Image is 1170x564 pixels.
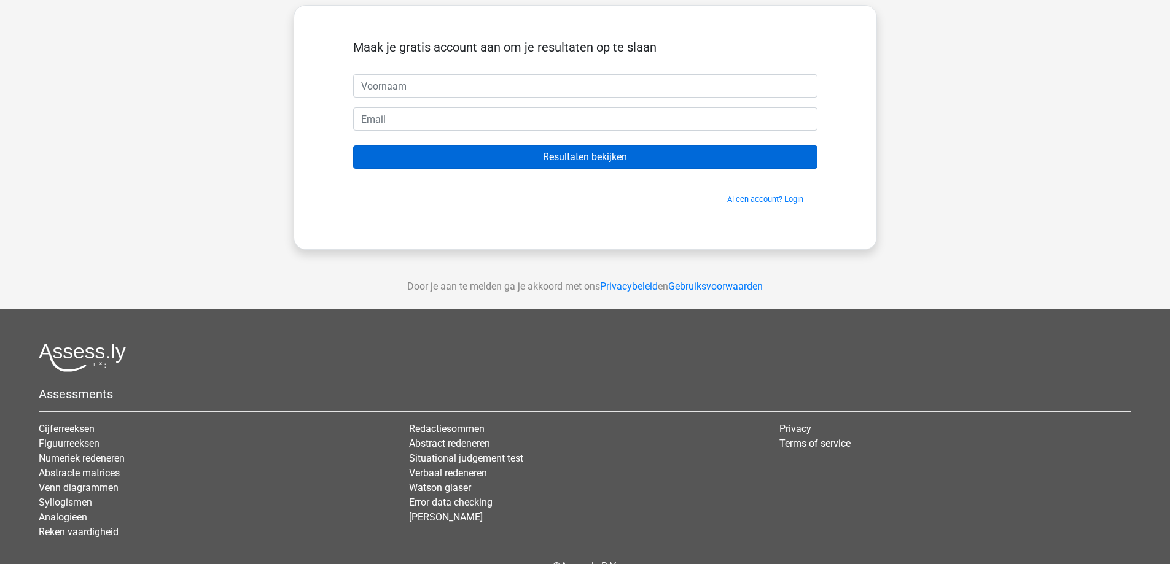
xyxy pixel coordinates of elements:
a: Watson glaser [409,482,471,493]
h5: Maak je gratis account aan om je resultaten op te slaan [353,40,817,55]
a: Terms of service [779,438,851,449]
a: Verbaal redeneren [409,467,487,479]
a: Abstract redeneren [409,438,490,449]
a: Syllogismen [39,496,92,508]
a: Error data checking [409,496,493,508]
a: Privacy [779,423,811,435]
input: Email [353,107,817,131]
a: Gebruiksvoorwaarden [668,280,763,292]
a: Figuurreeksen [39,438,99,449]
a: Abstracte matrices [39,467,120,479]
input: Voornaam [353,74,817,98]
a: Cijferreeksen [39,423,95,435]
a: Venn diagrammen [39,482,119,493]
a: [PERSON_NAME] [409,511,483,523]
input: Resultaten bekijken [353,145,817,169]
a: Al een account? Login [727,195,803,204]
h5: Assessments [39,387,1131,401]
a: Redactiesommen [409,423,485,435]
a: Privacybeleid [600,280,658,292]
a: Reken vaardigheid [39,526,119,538]
a: Situational judgement test [409,452,523,464]
a: Numeriek redeneren [39,452,125,464]
img: Assessly logo [39,343,126,372]
a: Analogieen [39,511,87,523]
